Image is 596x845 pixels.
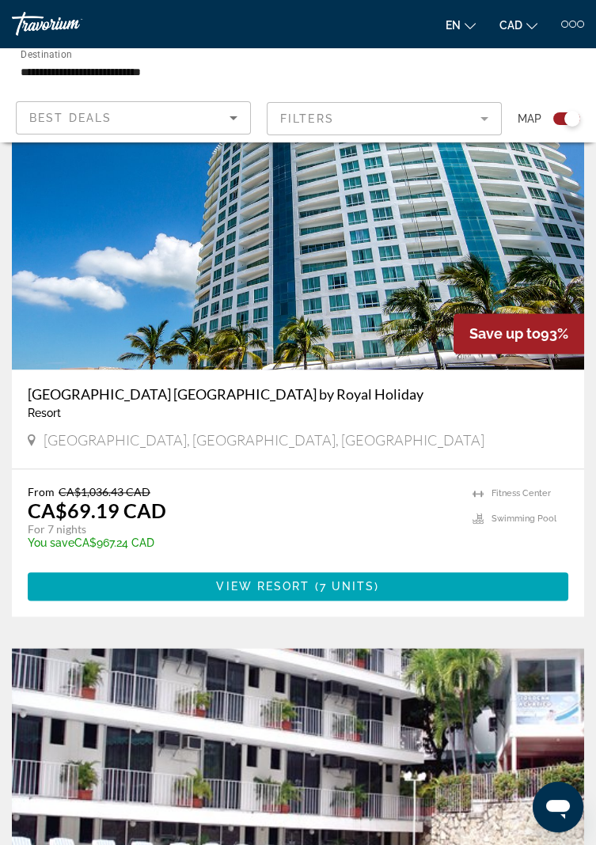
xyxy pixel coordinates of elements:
[446,13,476,36] button: Change language
[518,108,541,130] span: Map
[267,101,502,136] button: Filter
[12,12,131,36] a: Travorium
[59,485,150,498] span: CA$1,036.43 CAD
[12,116,584,369] img: DG00E01X.jpg
[28,407,61,419] span: Resort
[216,580,309,593] span: View Resort
[29,112,112,124] span: Best Deals
[28,485,55,498] span: From
[492,513,556,524] span: Swimming Pool
[469,325,541,342] span: Save up to
[310,580,380,593] span: ( )
[499,13,537,36] button: Change currency
[28,498,166,522] p: CA$69.19 CAD
[28,385,568,403] a: [GEOGRAPHIC_DATA] [GEOGRAPHIC_DATA] by Royal Holiday
[533,782,583,832] iframe: Button to launch messaging window
[499,19,522,32] span: CAD
[28,572,568,601] button: View Resort(7 units)
[21,48,72,59] span: Destination
[492,488,551,498] span: Fitness Center
[446,19,461,32] span: en
[454,313,584,354] div: 93%
[29,108,237,127] mat-select: Sort by
[28,536,457,549] p: CA$967.24 CAD
[28,522,457,536] p: For 7 nights
[320,580,375,593] span: 7 units
[44,431,484,449] span: [GEOGRAPHIC_DATA], [GEOGRAPHIC_DATA], [GEOGRAPHIC_DATA]
[28,536,74,549] span: You save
